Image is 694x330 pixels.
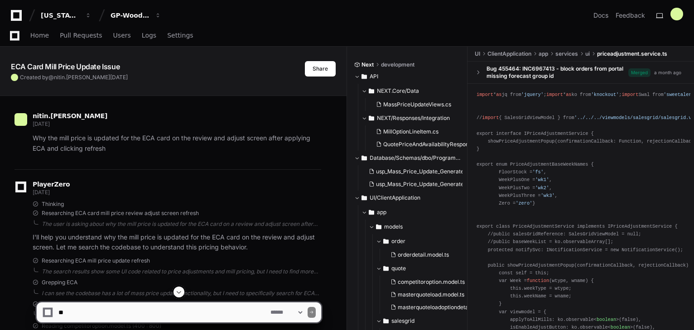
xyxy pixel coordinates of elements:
span: ClientApplication [487,50,531,57]
span: nitin.[PERSON_NAME] [33,112,107,120]
span: NEXT/Responses/Integration [377,115,450,122]
span: 'knockout' [591,92,619,97]
svg: Directory [361,192,367,203]
span: Users [113,33,131,38]
span: 'zero' [516,201,532,206]
button: orderdetail.model.ts [387,249,477,261]
span: models [384,223,403,230]
span: nitin.[PERSON_NAME] [54,74,110,81]
span: [DATE] [33,189,49,196]
span: as [496,92,501,97]
a: Logs [142,25,156,46]
div: The search results show some UI code related to price adjustments and mill pricing, but I need to... [42,268,321,275]
span: 'fs' [532,169,544,175]
button: Database/Schemas/dbo/Programmability/Stored Procedures/Mass_Price_Update [354,151,461,165]
span: import [546,92,563,97]
span: Researching ECA mill price update refresh [42,257,150,264]
span: 'wk2' [535,185,549,191]
span: ui [585,50,590,57]
span: Database/Schemas/dbo/Programmability/Stored Procedures/Mass_Price_Update [370,154,461,162]
svg: Directory [383,236,389,247]
span: usp_Mass_Price_Update_Generate_ByMassPriceProductGroupId_MillList.sql [376,181,570,188]
button: models [369,220,475,234]
div: Bug 455464: INC6967413 - block orders from portal missing forecast group id [487,65,628,80]
svg: Directory [369,207,374,218]
a: Pull Requests [60,25,102,46]
span: QuotePriceAndAvailabilityResponse.cs [383,141,482,148]
span: as [566,92,571,97]
span: quote [391,265,406,272]
span: app [377,209,386,216]
button: MillOptionLineItem.cs [372,125,470,138]
app-text-character-animate: ECA Card Mill Price Update Issue [11,62,120,71]
button: app [361,205,468,220]
span: services [555,50,578,57]
span: usp_Mass_Price_Update_Generate_ByMassPriceGroupings.sql [376,168,535,175]
span: order [391,238,405,245]
a: Settings [167,25,193,46]
button: UI/ClientApplication [354,191,461,205]
button: [US_STATE] Pacific [37,7,95,24]
span: import [477,92,493,97]
span: import [622,92,638,97]
span: PlayerZero [33,182,70,187]
span: competitoroption.model.ts [398,278,465,286]
span: Grepping ECA [42,279,77,286]
button: order [376,234,482,249]
span: 'wk3' [541,193,555,198]
svg: Directory [369,86,374,96]
svg: Directory [369,113,374,124]
span: Created by [20,74,128,81]
span: Next [361,61,374,68]
span: MassPriceUpdateViews.cs [383,101,451,108]
span: Researching ECA card mill price review adjust screen refresh [42,210,199,217]
div: [US_STATE] Pacific [41,11,80,20]
button: usp_Mass_Price_Update_Generate_ByMassPriceProductGroupId_MillList.sql [365,178,463,191]
span: development [381,61,414,68]
span: Settings [167,33,193,38]
span: app [539,50,548,57]
a: Users [113,25,131,46]
span: Merged [628,68,651,77]
button: QuotePriceAndAvailabilityResponse.cs [372,138,470,151]
span: 'wk1' [535,177,549,182]
span: API [370,73,378,80]
button: Share [305,61,336,77]
span: Logs [142,33,156,38]
span: UI [475,50,480,57]
button: NEXT.Core/Data [361,84,468,98]
span: import [482,115,499,120]
svg: Directory [383,263,389,274]
div: The user is asking about why the mill price is updated for the ECA card on a review and adjust sc... [42,220,321,228]
svg: Directory [361,153,367,163]
button: NEXT/Responses/Integration [361,111,468,125]
svg: Directory [361,71,367,82]
span: UI/ClientApplication [370,194,420,201]
span: @ [48,74,54,81]
span: [DATE] [33,120,49,127]
span: 'jquery' [521,92,544,97]
button: API [354,69,461,84]
div: a month ago [654,69,681,76]
p: Why the mill price is updated for the ECA card on the review and adjust screen after applying ECA... [33,133,321,154]
span: priceadjustment.service.ts [597,50,667,57]
button: MassPriceUpdateViews.cs [372,98,463,111]
span: MillOptionLineItem.cs [383,128,439,135]
svg: Directory [376,221,381,232]
span: function [527,278,549,283]
span: [DATE] [110,74,128,81]
span: Thinking [42,201,64,208]
a: Home [30,25,49,46]
button: GP-WoodDUCK 1.0 [107,7,165,24]
div: GP-WoodDUCK 1.0 [111,11,149,20]
span: Home [30,33,49,38]
span: NEXT.Core/Data [377,87,419,95]
button: quote [376,261,482,276]
button: Feedback [616,11,645,20]
a: Docs [593,11,608,20]
span: Pull Requests [60,33,102,38]
span: orderdetail.model.ts [398,251,449,258]
button: competitoroption.model.ts [387,276,484,288]
button: usp_Mass_Price_Update_Generate_ByMassPriceGroupings.sql [365,165,463,178]
p: I'll help you understand why the mill price is updated for the ECA card on the review and adjust ... [33,232,321,253]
